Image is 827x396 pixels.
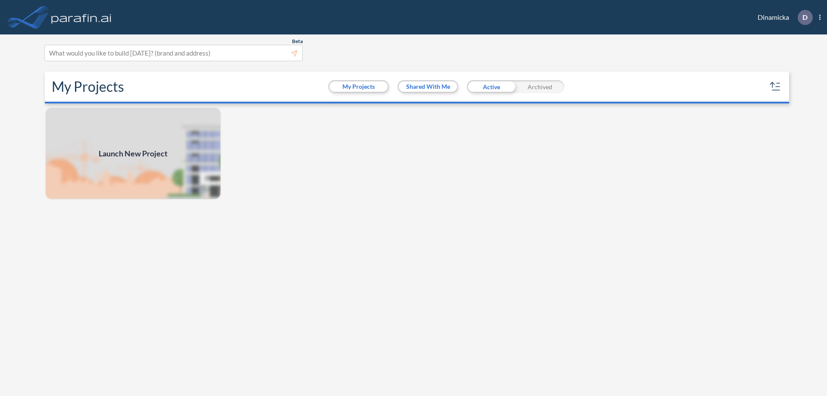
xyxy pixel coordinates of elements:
[516,80,564,93] div: Archived
[399,81,457,92] button: Shared With Me
[467,80,516,93] div: Active
[745,10,821,25] div: Dinamicka
[52,78,124,95] h2: My Projects
[50,9,113,26] img: logo
[45,107,221,200] img: add
[99,148,168,159] span: Launch New Project
[802,13,808,21] p: D
[768,80,782,94] button: sort
[292,38,303,45] span: Beta
[45,107,221,200] a: Launch New Project
[330,81,388,92] button: My Projects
